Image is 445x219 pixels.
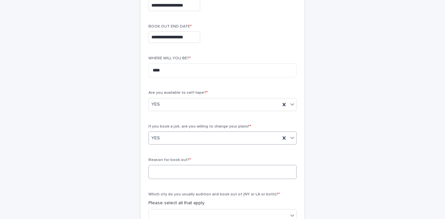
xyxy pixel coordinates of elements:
span: If you book a job, are you willing to change your plans? [148,125,251,129]
span: Reason for book out? [148,158,191,162]
span: Which city do you usually audition and book out of (NY or LA or both)? [148,192,280,196]
span: WHERE WILL YOU BE? [148,56,191,60]
span: Are you available to self-tape? [148,91,208,95]
p: Please select all that apply. [148,200,297,207]
span: YES [151,101,160,108]
span: BOOK OUT END DATE [148,25,192,29]
span: YES [151,135,160,142]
